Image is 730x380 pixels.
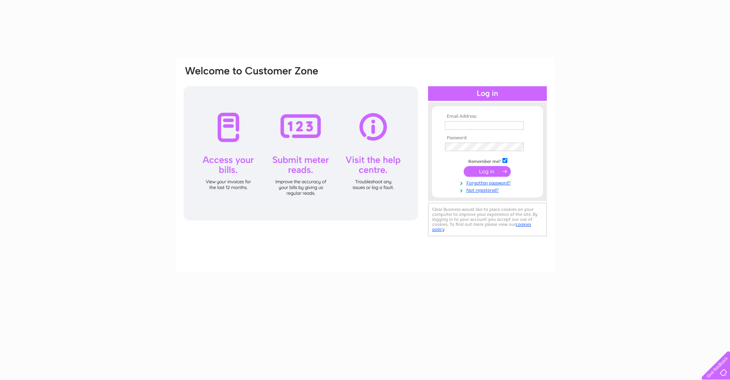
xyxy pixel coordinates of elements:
input: Submit [464,166,511,177]
a: Not registered? [445,186,532,193]
a: cookies policy [432,222,531,232]
th: Password: [443,135,532,141]
td: Remember me? [443,157,532,165]
div: Clear Business would like to place cookies on your computer to improve your experience of the sit... [428,203,547,236]
a: Forgotten password? [445,179,532,186]
th: Email Address: [443,114,532,119]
